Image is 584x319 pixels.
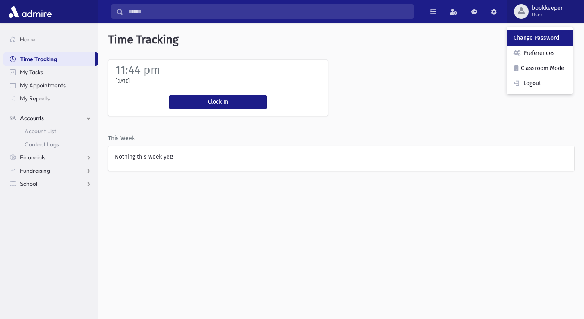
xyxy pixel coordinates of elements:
a: My Reports [3,92,98,105]
span: My Tasks [20,68,43,76]
a: My Tasks [3,66,98,79]
span: Account List [25,128,56,135]
a: Accounts [3,112,98,125]
span: Time Tracking [20,55,57,63]
span: My Reports [20,95,50,102]
a: Change Password [507,30,573,46]
span: bookkeeper [532,5,563,11]
label: This Week [108,134,135,143]
a: My Appointments [3,79,98,92]
label: Nothing this week yet! [115,153,173,161]
a: Fundraising [3,164,98,177]
span: Contact Logs [25,141,59,148]
a: Classroom Mode [507,61,573,76]
a: Account List [3,125,98,138]
h5: Time Tracking [98,23,584,57]
a: Financials [3,151,98,164]
label: 11:44 pm [116,63,160,77]
label: [DATE] [116,77,130,85]
a: Home [3,33,98,46]
a: School [3,177,98,190]
span: My Appointments [20,82,66,89]
a: Time Tracking [3,52,95,66]
button: Clock In [169,95,267,109]
a: Contact Logs [3,138,98,151]
span: Financials [20,154,45,161]
img: AdmirePro [7,3,54,20]
span: User [532,11,563,18]
span: Fundraising [20,167,50,174]
span: Accounts [20,114,44,122]
span: School [20,180,37,187]
a: Preferences [507,46,573,61]
a: Logout [507,76,573,91]
span: Home [20,36,36,43]
input: Search [123,4,413,19]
